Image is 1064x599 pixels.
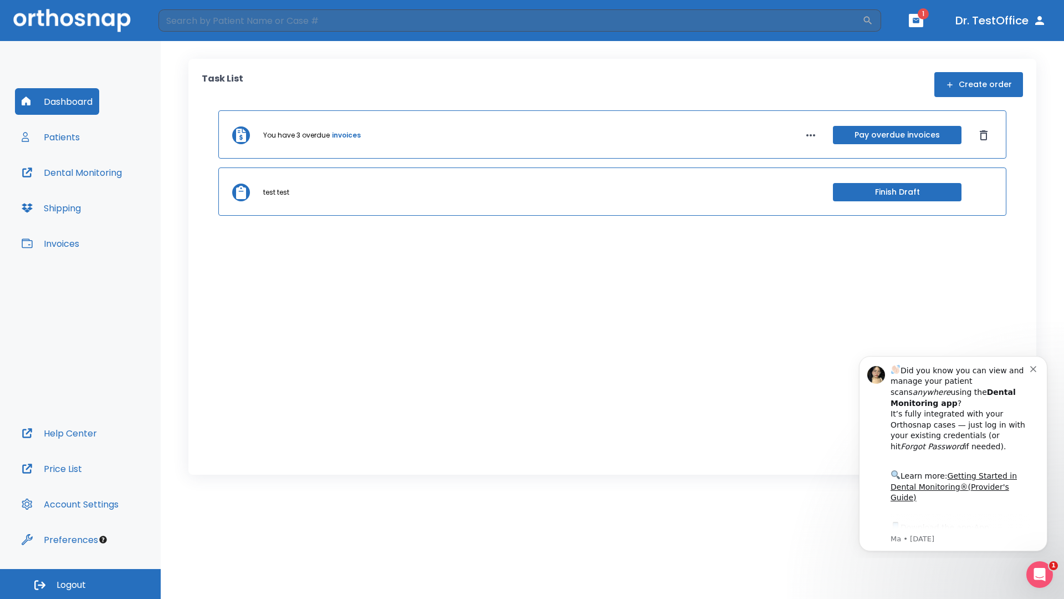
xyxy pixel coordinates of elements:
[13,9,131,32] img: Orthosnap
[48,177,147,197] a: App Store
[1049,561,1058,570] span: 1
[15,420,104,446] button: Help Center
[15,230,86,257] button: Invoices
[263,130,330,140] p: You have 3 overdue
[833,183,961,201] button: Finish Draft
[1026,561,1053,588] iframe: Intercom live chat
[202,72,243,97] p: Task List
[332,130,361,140] a: invoices
[975,126,993,144] button: Dismiss
[48,188,188,198] p: Message from Ma, sent 5w ago
[951,11,1051,31] button: Dr. TestOffice
[98,535,108,545] div: Tooltip anchor
[15,491,125,517] button: Account Settings
[833,126,961,144] button: Pay overdue invoices
[48,174,188,231] div: Download the app: | ​ Let us know if you need help getting started!
[842,346,1064,558] iframe: Intercom notifications message
[15,159,129,186] button: Dental Monitoring
[15,88,99,115] button: Dashboard
[188,17,197,26] button: Dismiss notification
[934,72,1023,97] button: Create order
[15,526,105,553] button: Preferences
[918,8,929,19] span: 1
[57,579,86,591] span: Logout
[15,195,88,221] button: Shipping
[158,9,862,32] input: Search by Patient Name or Case #
[263,187,289,197] p: test test
[15,455,89,482] button: Price List
[15,124,86,150] button: Patients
